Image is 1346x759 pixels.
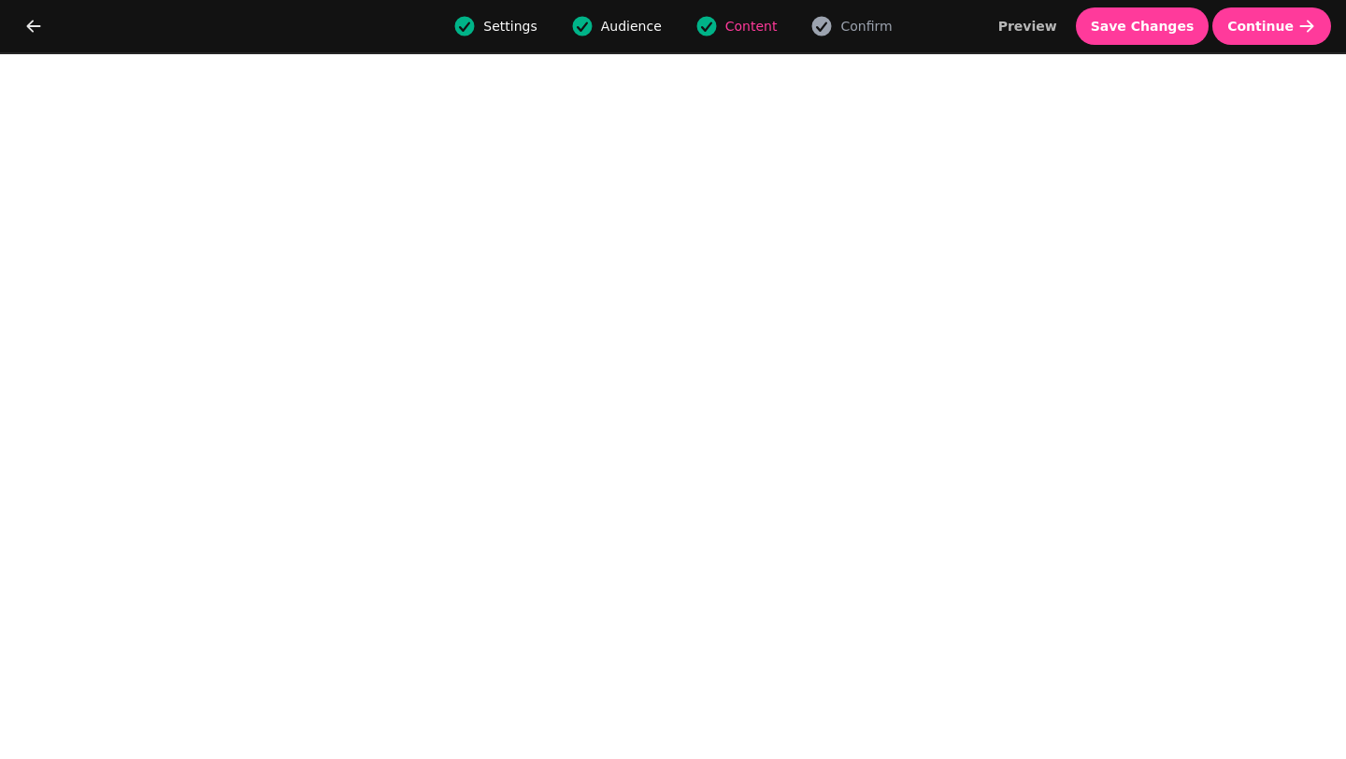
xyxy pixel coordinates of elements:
[601,17,662,36] span: Audience
[725,17,778,36] span: Content
[840,17,892,36] span: Confirm
[1227,20,1294,33] span: Continue
[983,7,1072,45] button: Preview
[15,7,52,45] button: go back
[998,20,1057,33] span: Preview
[1091,20,1195,33] span: Save Changes
[1212,7,1331,45] button: Continue
[1076,7,1210,45] button: Save Changes
[483,17,537,36] span: Settings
